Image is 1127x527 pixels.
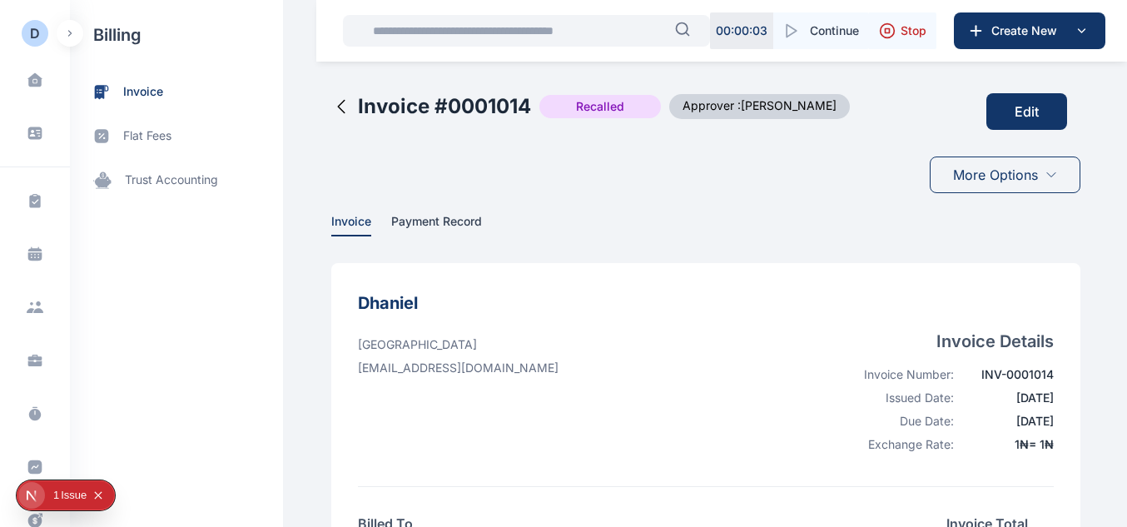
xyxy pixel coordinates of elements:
a: Edit [986,80,1080,143]
div: INV-0001014 [964,366,1054,383]
div: 1 ₦ = 1 ₦ [964,436,1054,453]
span: Continue [810,22,859,39]
div: Invoice Number: [846,366,954,383]
a: flat fees [70,114,283,158]
h3: Dhaniel [358,290,418,316]
button: Stop [869,12,936,49]
a: trust accounting [70,158,283,202]
div: Issued Date: [846,390,954,406]
button: Create New [954,12,1105,49]
p: 00 : 00 : 03 [716,22,767,39]
span: Stop [901,22,926,39]
span: Invoice [331,214,371,231]
h2: Invoice # 0001014 [358,93,531,120]
button: Continue [773,12,869,49]
p: [GEOGRAPHIC_DATA] [358,336,559,353]
button: D [22,20,48,47]
span: Approver : [PERSON_NAME] [669,94,850,119]
span: invoice [123,83,163,101]
span: More Options [953,165,1038,185]
a: invoice [70,70,283,114]
span: Payment Record [391,214,482,231]
span: Create New [985,22,1071,39]
div: Due Date: [846,413,954,430]
button: Edit [986,93,1067,130]
span: flat fees [123,127,171,145]
div: [DATE] [964,390,1054,406]
div: Exchange Rate: [846,436,954,453]
h4: Invoice Details [846,330,1054,353]
div: D [30,23,40,43]
span: Recalled [539,95,661,118]
p: [EMAIL_ADDRESS][DOMAIN_NAME] [358,360,559,376]
div: [DATE] [964,413,1054,430]
span: trust accounting [125,172,218,189]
